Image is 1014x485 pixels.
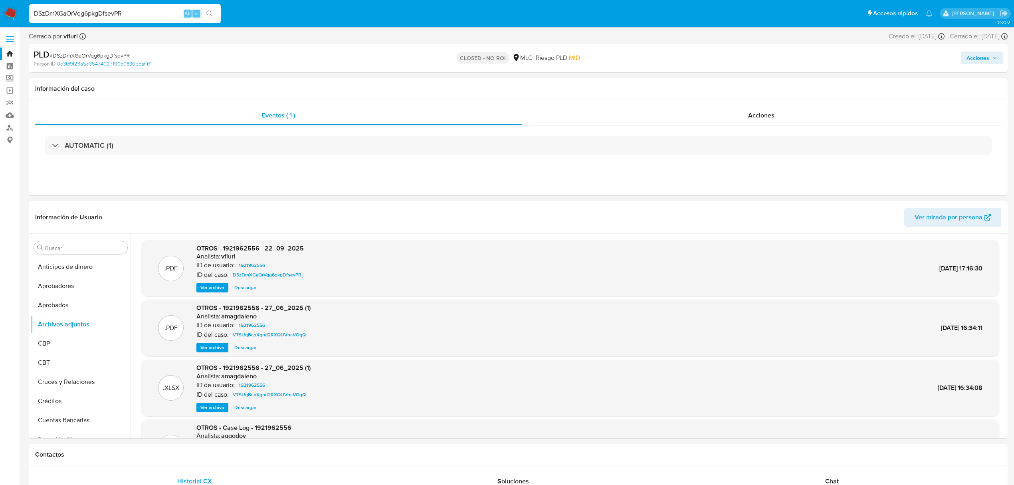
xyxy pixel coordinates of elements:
p: ID del caso: [196,271,229,279]
b: Person ID [34,60,55,68]
span: - [946,32,948,41]
span: [DATE] 17:16:30 [939,264,982,273]
p: valentina.fiuri@mercadolibre.com [952,10,997,17]
span: DSzDmXGaOrVqg6pkgDfsevPR [233,270,301,280]
p: .XLSX [163,384,179,392]
button: Descargar [230,343,260,352]
button: Cruces y Relaciones [31,372,131,392]
div: MLC [512,54,533,62]
span: # DSzDmXGaOrVqg6pkgDfsevPR [50,52,130,60]
button: Buscar [37,244,44,251]
span: 1921962556 [239,380,265,390]
span: s [195,10,198,17]
a: 1921962556 [236,380,268,390]
span: Ver mirada por persona [915,208,982,227]
button: Créditos [31,392,131,411]
span: Ver archivo [200,344,224,352]
p: ID de usuario: [196,381,235,389]
span: VTSUqBcpXgnd2RXQUVhcVOgQ [233,390,306,400]
a: VTSUqBcpXgnd2RXQUVhcVOgQ [230,390,309,400]
p: ID del caso: [196,331,229,339]
span: Ver archivo [200,284,224,292]
button: Ver mirada por persona [904,208,1001,227]
a: Notificaciones [926,10,933,17]
span: OTROS - 1921962556 - 27_06_2025 (1) [196,303,311,312]
h6: vfiuri [221,252,236,260]
span: [DATE] 16:34:08 [938,383,982,392]
h6: amagdaleno [221,372,257,380]
h1: Información de Usuario [35,213,102,221]
button: search-icon [201,8,218,19]
span: OTROS - 1921962556 - 22_09_2025 [196,244,304,253]
span: OTROS - 1921962556 - 27_06_2025 (1) [196,363,311,372]
h1: Contactos [35,451,1001,459]
button: Anticipos de dinero [31,257,131,276]
button: Descargar [230,403,260,412]
b: vfiuri [62,32,78,41]
span: OTROS - Case Log - 1921962556 [196,423,291,432]
input: Buscar usuario o caso... [29,8,221,19]
a: 0e3fd9f23a5e35474027160b08365baf [57,60,151,68]
button: Acciones [961,52,1003,64]
button: Ver archivo [196,403,228,412]
p: ID del caso: [196,391,229,399]
button: CBP [31,334,131,353]
a: DSzDmXGaOrVqg6pkgDfsevPR [230,270,305,280]
a: VTSUqBcpXgnd2RXQUVhcVOgQ [230,330,309,340]
button: Ver archivo [196,343,228,352]
h6: amagdaleno [221,312,257,320]
span: Riesgo PLD: [536,54,580,62]
button: Aprobados [31,296,131,315]
button: Datos Modificados [31,430,131,449]
span: 1921962556 [239,260,265,270]
span: Descargar [234,344,256,352]
button: Aprobadores [31,276,131,296]
button: Ver archivo [196,283,228,292]
p: ID de usuario: [196,261,235,269]
span: Accesos rápidos [873,9,918,18]
span: Alt [184,10,191,17]
span: Cerrado por [29,32,78,41]
div: AUTOMATIC (1) [45,136,992,155]
b: PLD [34,48,50,61]
div: Creado el: [DATE] [889,32,945,41]
button: Cuentas Bancarias [31,411,131,430]
button: Archivos adjuntos [31,315,131,334]
h6: aggodoy [221,432,246,440]
p: ID de usuario: [196,321,235,329]
input: Buscar [45,244,124,252]
button: Descargar [230,283,260,292]
span: VTSUqBcpXgnd2RXQUVhcVOgQ [233,330,306,340]
h1: Información del caso [35,85,1001,93]
p: Analista: [196,372,220,380]
div: Cerrado el: [DATE] [950,32,1008,41]
span: MID [569,53,580,62]
span: Eventos ( 1 ) [262,111,295,120]
a: Salir [1000,9,1008,18]
a: 1921962556 [236,260,268,270]
span: Descargar [234,284,256,292]
p: .PDF [164,324,178,332]
a: 1921962556 [236,320,268,330]
span: [DATE] 16:34:11 [941,323,982,332]
span: Acciones [748,111,774,120]
span: 1921962556 [239,320,265,330]
p: CLOSED - NO ROI [457,52,509,64]
h3: AUTOMATIC (1) [65,141,113,150]
span: Ver archivo [200,404,224,411]
span: Descargar [234,404,256,411]
p: .PDF [164,264,178,273]
button: CBT [31,353,131,372]
p: Analista: [196,312,220,320]
span: Acciones [966,52,989,64]
p: Analista: [196,252,220,260]
p: Analista: [196,432,220,440]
